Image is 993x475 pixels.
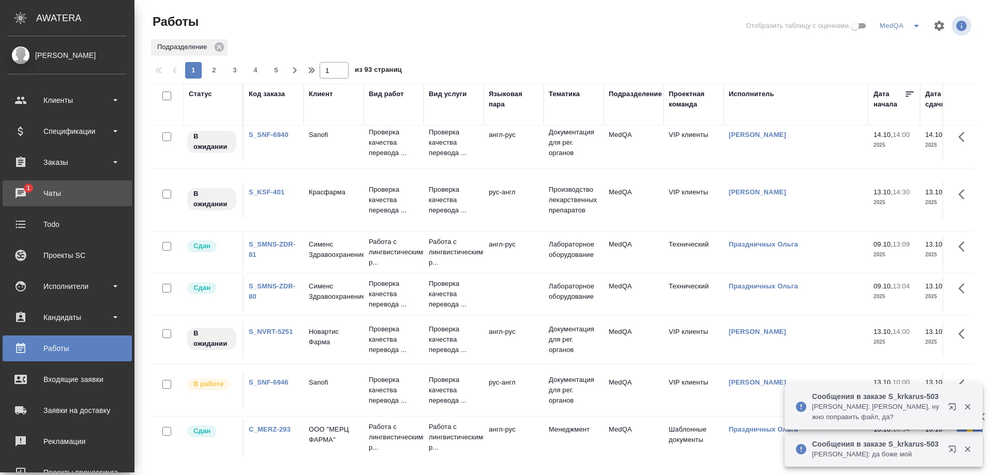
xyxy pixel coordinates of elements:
[8,186,127,201] div: Чаты
[247,62,264,79] button: 4
[268,65,284,75] span: 5
[549,89,580,99] div: Тематика
[309,239,358,260] p: Сименс Здравоохранение
[729,188,786,196] a: [PERSON_NAME]
[874,328,893,335] p: 13.10,
[925,292,967,302] p: 2025
[309,187,358,197] p: Красфарма
[484,321,544,358] td: англ-рус
[746,21,849,31] span: Отобразить таблицу с оценками
[952,125,977,149] button: Здесь прячутся важные кнопки
[484,419,544,455] td: англ-рус
[729,131,786,139] a: [PERSON_NAME]
[664,372,724,408] td: VIP клиенты
[249,425,291,433] a: C_MERZ-293
[942,396,967,421] button: Открыть в новой вкладке
[186,281,237,295] div: Менеджер проверил работу исполнителя, передает ее на следующий этап
[249,240,295,258] a: S_SMNS-ZDR-81
[925,378,944,386] p: 13.10,
[925,240,944,248] p: 13.10,
[3,366,132,392] a: Входящие заявки
[193,379,223,389] p: В работе
[952,276,977,301] button: Здесь прячутся важные кнопки
[549,127,598,158] p: Документация для рег. органов
[489,89,538,110] div: Языковая пара
[150,13,199,30] span: Работы
[36,8,134,28] div: AWATERA
[549,324,598,355] p: Документация для рег. органов
[812,439,941,449] p: Сообщения в заказе S_krkarus-503
[429,185,478,216] p: Проверка качества перевода ...
[227,65,243,75] span: 3
[3,242,132,268] a: Проекты SC
[893,378,910,386] p: 10:00
[549,424,598,435] p: Менеджмент
[369,324,418,355] p: Проверка качества перевода ...
[664,419,724,455] td: Шаблонные документы
[3,211,132,237] a: Todo
[249,188,284,196] a: S_KSF-401
[952,372,977,397] button: Здесь прячутся важные кнопки
[893,328,910,335] p: 14:00
[484,125,544,161] td: англ-рус
[729,425,798,433] a: Праздничных Ольга
[952,182,977,207] button: Здесь прячутся важные кнопки
[369,237,418,268] p: Работа с лингвистическими р...
[729,378,786,386] a: [PERSON_NAME]
[309,281,358,302] p: Сименс Здравоохранение
[189,89,212,99] div: Статус
[729,282,798,290] a: Праздничных Ольга
[8,248,127,263] div: Проекты SC
[186,239,237,253] div: Менеджер проверил работу исполнителя, передает ее на следующий этап
[952,16,973,36] span: Посмотреть информацию
[604,276,664,312] td: MedQA
[429,279,478,310] p: Проверка качества перевода ...
[206,65,222,75] span: 2
[249,282,295,300] a: S_SMNS-ZDR-80
[193,189,230,209] p: В ожидании
[8,341,127,356] div: Работы
[429,324,478,355] p: Проверка качества перевода ...
[952,321,977,346] button: Здесь прячутся важные кнопки
[927,13,952,38] span: Настроить таблицу
[874,337,915,347] p: 2025
[369,422,418,453] p: Работа с лингвистическими р...
[549,375,598,406] p: Документация для рег. органов
[893,282,910,290] p: 13:04
[925,89,956,110] div: Дата сдачи
[952,234,977,259] button: Здесь прячутся важные кнопки
[604,321,664,358] td: MedQA
[664,276,724,312] td: Технический
[186,130,237,154] div: Исполнитель назначен, приступать к работе пока рано
[309,89,333,99] div: Клиент
[8,217,127,232] div: Todo
[3,397,132,423] a: Заявки на доставку
[268,62,284,79] button: 5
[729,328,786,335] a: [PERSON_NAME]
[309,424,358,445] p: ООО "МЕРЦ ФАРМА"
[925,337,967,347] p: 2025
[249,131,289,139] a: S_SNF-6940
[957,445,978,454] button: Закрыть
[369,185,418,216] p: Проверка качества перевода ...
[429,375,478,406] p: Проверка качества перевода ...
[20,183,36,193] span: 1
[186,424,237,438] div: Менеджер проверил работу исполнителя, передает ее на следующий этап
[429,89,467,99] div: Вид услуги
[942,439,967,464] button: Открыть в новой вкладке
[893,240,910,248] p: 13:09
[193,426,210,436] p: Сдан
[249,328,293,335] a: S_NVRT-5251
[193,283,210,293] p: Сдан
[874,378,893,386] p: 13.10,
[925,328,944,335] p: 13.10,
[484,234,544,270] td: англ-рус
[193,241,210,251] p: Сдан
[3,335,132,361] a: Работы
[874,140,915,150] p: 2025
[925,140,967,150] p: 2025
[151,39,228,56] div: Подразделение
[3,428,132,454] a: Рекламации
[925,197,967,208] p: 2025
[186,187,237,211] div: Исполнитель назначен, приступать к работе пока рано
